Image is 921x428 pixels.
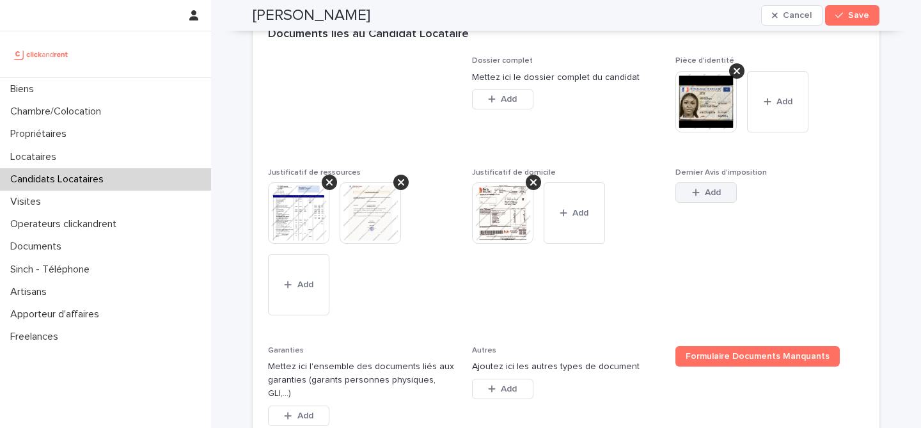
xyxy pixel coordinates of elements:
button: Save [825,5,879,26]
p: Propriétaires [5,128,77,140]
h2: [PERSON_NAME] [253,6,370,25]
p: Mettez ici l'ensemble des documents liés aux garanties (garants personnes physiques, GLI,...) [268,360,457,400]
button: Add [747,71,808,132]
p: Operateurs clickandrent [5,218,127,230]
img: UCB0brd3T0yccxBKYDjQ [10,42,72,67]
span: Autres [472,347,496,354]
span: Cancel [783,11,812,20]
button: Add [268,254,329,315]
span: Dernier Avis d'imposition [675,169,767,177]
span: Formulaire Documents Manquants [686,352,830,361]
p: Documents [5,241,72,253]
p: Biens [5,83,44,95]
span: Justificatif de ressources [268,169,361,177]
p: Locataires [5,151,67,163]
span: Add [776,97,792,106]
p: Ajoutez ici les autres types de document [472,360,661,374]
p: Mettez ici le dossier complet du candidat [472,71,661,84]
button: Add [472,89,533,109]
span: Justificatif de domicile [472,169,556,177]
span: Add [297,280,313,289]
p: Chambre/Colocation [5,106,111,118]
span: Save [848,11,869,20]
p: Visites [5,196,51,208]
span: Add [705,188,721,197]
span: Garanties [268,347,304,354]
button: Add [268,406,329,426]
p: Artisans [5,286,57,298]
span: Pièce d'identité [675,57,734,65]
p: Apporteur d'affaires [5,308,109,321]
button: Add [544,182,605,244]
a: Formulaire Documents Manquants [675,346,840,367]
span: Dossier complet [472,57,533,65]
h2: Documents liés au Candidat Locataire [268,28,469,42]
span: Add [297,411,313,420]
p: Freelances [5,331,68,343]
span: Add [501,95,517,104]
button: Add [675,182,737,203]
button: Cancel [761,5,823,26]
span: Add [501,384,517,393]
span: Add [572,209,588,218]
p: Candidats Locataires [5,173,114,186]
p: Sinch - Téléphone [5,264,100,276]
button: Add [472,379,533,399]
